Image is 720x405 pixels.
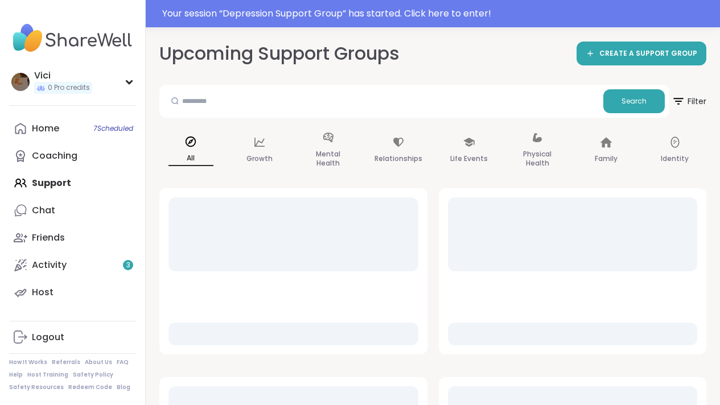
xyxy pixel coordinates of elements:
img: Vici [11,73,30,91]
span: 0 Pro credits [48,83,90,93]
a: Friends [9,224,136,251]
div: Activity [32,259,67,271]
p: Identity [661,152,689,166]
div: Coaching [32,150,77,162]
span: Filter [672,88,706,115]
a: Coaching [9,142,136,170]
span: CREATE A SUPPORT GROUP [599,49,697,59]
div: Home [32,122,59,135]
a: Blog [117,383,130,391]
a: Safety Resources [9,383,64,391]
a: Host Training [27,371,68,379]
p: Life Events [450,152,488,166]
a: Safety Policy [73,371,113,379]
div: Your session “ Depression Support Group ” has started. Click here to enter! [162,7,713,20]
div: Friends [32,232,65,244]
span: Search [622,96,647,106]
p: Family [595,152,618,166]
div: Vici [34,69,92,82]
a: FAQ [117,358,129,366]
img: ShareWell Nav Logo [9,18,136,58]
div: Chat [32,204,55,217]
a: Help [9,371,23,379]
a: Redeem Code [68,383,112,391]
button: Search [603,89,665,113]
p: Mental Health [306,147,351,170]
span: 7 Scheduled [93,124,133,133]
div: Host [32,286,54,299]
p: Relationships [375,152,422,166]
p: All [168,151,213,166]
a: CREATE A SUPPORT GROUP [577,42,706,65]
a: Logout [9,324,136,351]
p: Growth [246,152,273,166]
span: 3 [126,261,130,270]
div: Logout [32,331,64,344]
button: Filter [672,85,706,118]
p: Physical Health [515,147,560,170]
a: Host [9,279,136,306]
a: Home7Scheduled [9,115,136,142]
a: About Us [85,358,112,366]
a: Activity3 [9,251,136,279]
a: Referrals [52,358,80,366]
a: How It Works [9,358,47,366]
a: Chat [9,197,136,224]
h2: Upcoming Support Groups [159,41,400,67]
